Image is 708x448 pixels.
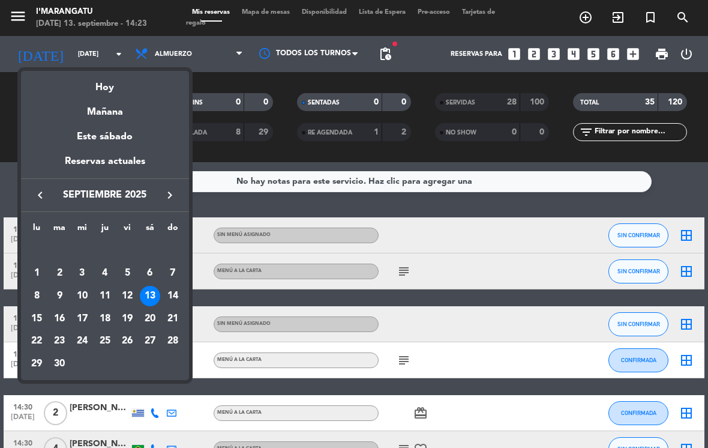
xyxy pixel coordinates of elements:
div: 16 [49,309,70,329]
div: 5 [117,263,137,283]
div: 11 [95,286,115,306]
div: 3 [72,263,92,283]
td: 14 de septiembre de 2025 [161,285,184,307]
td: 20 de septiembre de 2025 [139,307,161,330]
div: Este sábado [21,120,189,154]
div: 2 [49,263,70,283]
th: lunes [26,221,49,240]
div: 29 [26,354,47,374]
td: 26 de septiembre de 2025 [116,330,139,353]
div: 13 [140,286,160,306]
th: jueves [94,221,116,240]
td: 9 de septiembre de 2025 [48,285,71,307]
div: 10 [72,286,92,306]
td: 29 de septiembre de 2025 [26,353,49,375]
div: 25 [95,331,115,352]
div: 19 [117,309,137,329]
div: 27 [140,331,160,352]
div: 26 [117,331,137,352]
th: miércoles [71,221,94,240]
div: 17 [72,309,92,329]
div: 9 [49,286,70,306]
i: keyboard_arrow_left [33,188,47,202]
td: 2 de septiembre de 2025 [48,262,71,285]
div: 30 [49,354,70,374]
th: domingo [161,221,184,240]
td: 6 de septiembre de 2025 [139,262,161,285]
td: 10 de septiembre de 2025 [71,285,94,307]
td: 5 de septiembre de 2025 [116,262,139,285]
div: 7 [163,263,183,283]
td: 17 de septiembre de 2025 [71,307,94,330]
div: 21 [163,309,183,329]
td: 1 de septiembre de 2025 [26,262,49,285]
div: 22 [26,331,47,352]
td: 18 de septiembre de 2025 [94,307,116,330]
td: 12 de septiembre de 2025 [116,285,139,307]
i: keyboard_arrow_right [163,188,177,202]
td: 3 de septiembre de 2025 [71,262,94,285]
div: 4 [95,263,115,283]
td: 27 de septiembre de 2025 [139,330,161,353]
div: 12 [117,286,137,306]
div: 6 [140,263,160,283]
td: 24 de septiembre de 2025 [71,330,94,353]
td: 8 de septiembre de 2025 [26,285,49,307]
button: keyboard_arrow_right [159,187,181,203]
div: 24 [72,331,92,352]
td: 19 de septiembre de 2025 [116,307,139,330]
div: 20 [140,309,160,329]
td: 21 de septiembre de 2025 [161,307,184,330]
td: SEP. [26,240,184,262]
div: 1 [26,263,47,283]
td: 25 de septiembre de 2025 [94,330,116,353]
th: viernes [116,221,139,240]
div: 14 [163,286,183,306]
td: 15 de septiembre de 2025 [26,307,49,330]
td: 23 de septiembre de 2025 [48,330,71,353]
div: 28 [163,331,183,352]
div: 23 [49,331,70,352]
div: Reservas actuales [21,154,189,178]
div: Mañana [21,95,189,120]
th: martes [48,221,71,240]
td: 11 de septiembre de 2025 [94,285,116,307]
div: 15 [26,309,47,329]
div: 18 [95,309,115,329]
td: 22 de septiembre de 2025 [26,330,49,353]
th: sábado [139,221,161,240]
div: Hoy [21,71,189,95]
div: 8 [26,286,47,306]
td: 4 de septiembre de 2025 [94,262,116,285]
td: 30 de septiembre de 2025 [48,353,71,375]
td: 7 de septiembre de 2025 [161,262,184,285]
td: 16 de septiembre de 2025 [48,307,71,330]
span: septiembre 2025 [51,187,159,203]
button: keyboard_arrow_left [29,187,51,203]
td: 28 de septiembre de 2025 [161,330,184,353]
td: 13 de septiembre de 2025 [139,285,161,307]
